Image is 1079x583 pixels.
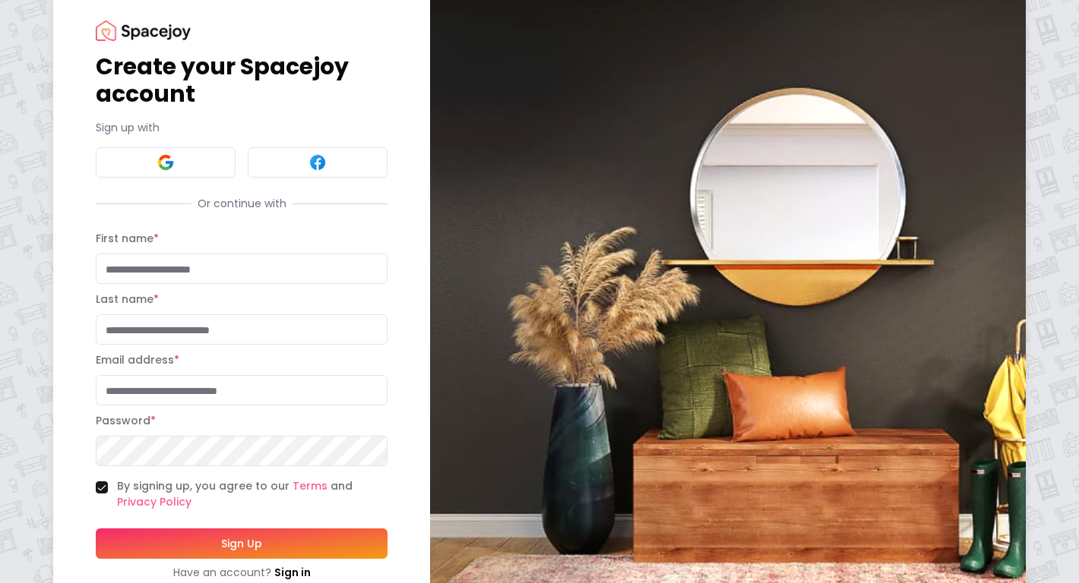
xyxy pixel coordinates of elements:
[96,352,179,367] label: Email address
[117,478,388,510] label: By signing up, you agree to our and
[96,120,388,135] p: Sign up with
[309,153,327,172] img: Facebook signin
[96,528,388,559] button: Sign Up
[96,231,159,246] label: First name
[191,196,293,211] span: Or continue with
[157,153,175,172] img: Google signin
[117,494,191,509] a: Privacy Policy
[96,291,159,307] label: Last name
[274,565,311,580] a: Sign in
[293,478,327,493] a: Terms
[96,20,191,41] img: Spacejoy Logo
[96,413,156,428] label: Password
[96,565,388,580] div: Have an account?
[96,53,388,108] h1: Create your Spacejoy account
